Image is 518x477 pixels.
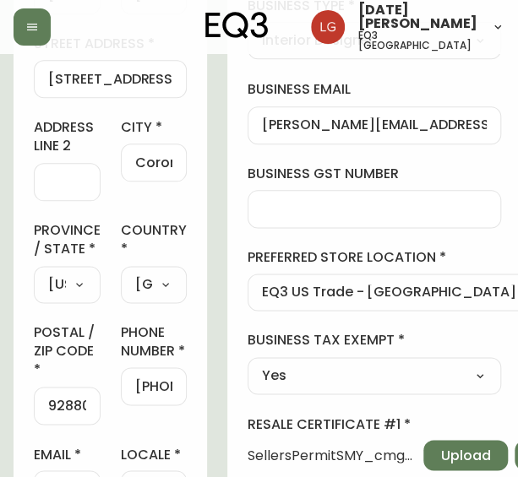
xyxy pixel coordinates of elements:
[34,221,101,259] label: province / state
[248,331,501,350] label: business tax exempt
[121,118,187,137] label: city
[121,221,187,259] label: country
[423,440,508,470] button: Upload
[205,12,268,39] img: logo
[34,118,101,156] label: address line 2
[121,445,187,463] label: locale
[121,323,187,361] label: phone number
[441,446,491,464] span: Upload
[248,165,501,183] label: business gst number
[358,3,477,30] span: [DATE][PERSON_NAME]
[34,323,101,380] label: postal / zip code
[248,447,417,463] span: SellersPermitSMY_cmggwjse31yrt01945n8rif2y.pdf
[311,10,345,44] img: 2638f148bab13be18035375ceda1d187
[248,80,501,99] label: business email
[34,445,101,463] label: email
[358,30,477,51] h5: eq3 [GEOGRAPHIC_DATA]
